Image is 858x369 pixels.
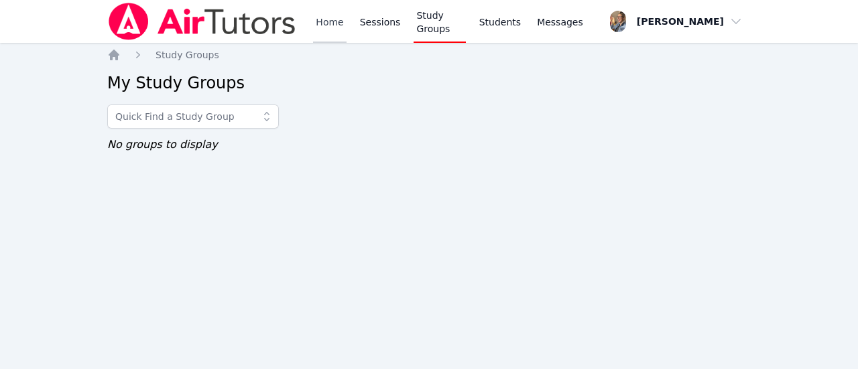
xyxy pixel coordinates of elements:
[107,48,751,62] nav: Breadcrumb
[107,72,751,94] h2: My Study Groups
[537,15,583,29] span: Messages
[156,48,219,62] a: Study Groups
[107,138,218,151] span: No groups to display
[156,50,219,60] span: Study Groups
[107,104,279,129] input: Quick Find a Study Group
[107,3,297,40] img: Air Tutors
